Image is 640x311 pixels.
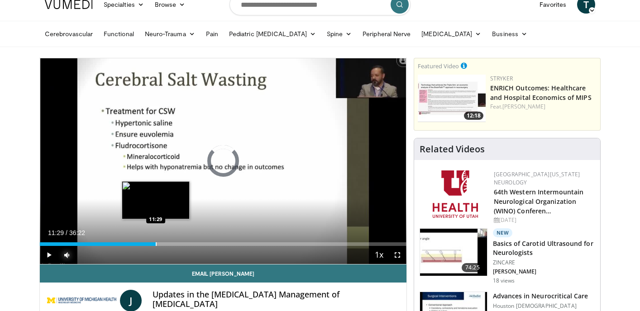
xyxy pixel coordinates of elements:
[493,268,595,275] p: [PERSON_NAME]
[69,229,85,236] span: 36:22
[420,228,595,284] a: 74:25 New Basics of Carotid Ultrasound for Neurologists ZINCARE [PERSON_NAME] 18 views
[370,246,388,264] button: Playback Rate
[420,144,485,155] h4: Related Videos
[490,103,597,111] div: Feat.
[494,188,584,215] a: 64th Western Intermountain Neurological Organization (WINO) Conferen…
[493,259,595,266] p: ZINCARE
[493,302,588,310] p: Houston [DEMOGRAPHIC_DATA]
[493,228,513,237] p: New
[122,181,190,219] img: image.jpeg
[40,58,406,264] video-js: Video Player
[201,25,224,43] a: Pain
[487,25,533,43] a: Business
[494,170,580,186] a: [GEOGRAPHIC_DATA][US_STATE] Neurology
[40,264,406,283] a: Email [PERSON_NAME]
[58,246,76,264] button: Mute
[502,103,545,110] a: [PERSON_NAME]
[490,84,592,102] a: ENRICH Outcomes: Healthcare and Hospital Economics of MIPS
[39,25,98,43] a: Cerebrovascular
[418,75,486,122] img: d472b873-e591-42c2-8025-28b17ce6a40a.150x105_q85_crop-smart_upscale.jpg
[493,239,595,257] h3: Basics of Carotid Ultrasound for Neurologists
[494,216,593,224] div: [DATE]
[40,246,58,264] button: Play
[418,75,486,122] a: 12:18
[464,112,483,120] span: 12:18
[493,277,515,284] p: 18 views
[357,25,416,43] a: Peripheral Nerve
[321,25,357,43] a: Spine
[48,229,64,236] span: 11:29
[433,170,478,218] img: f6362829-b0a3-407d-a044-59546adfd345.png.150x105_q85_autocrop_double_scale_upscale_version-0.2.png
[388,246,406,264] button: Fullscreen
[420,229,487,276] img: 909f4c92-df9b-4284-a94c-7a406844b75d.150x105_q85_crop-smart_upscale.jpg
[98,25,139,43] a: Functional
[224,25,321,43] a: Pediatric [MEDICAL_DATA]
[490,75,513,82] a: Stryker
[462,263,483,272] span: 74:25
[416,25,487,43] a: [MEDICAL_DATA]
[418,62,459,70] small: Featured Video
[153,290,399,309] h4: Updates in the [MEDICAL_DATA] Management of [MEDICAL_DATA]
[66,229,67,236] span: /
[493,292,588,301] h3: Advances in Neurocritical Care
[139,25,201,43] a: Neuro-Trauma
[40,242,406,246] div: Progress Bar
